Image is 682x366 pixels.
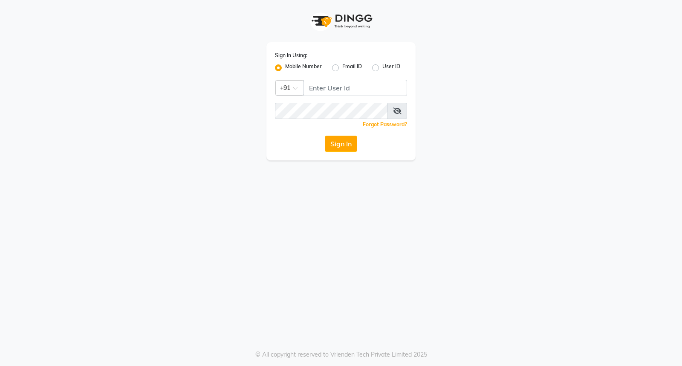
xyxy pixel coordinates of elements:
[363,121,407,128] a: Forgot Password?
[275,52,307,59] label: Sign In Using:
[325,136,357,152] button: Sign In
[307,9,375,34] img: logo1.svg
[303,80,407,96] input: Username
[285,63,322,73] label: Mobile Number
[342,63,362,73] label: Email ID
[382,63,400,73] label: User ID
[275,103,388,119] input: Username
